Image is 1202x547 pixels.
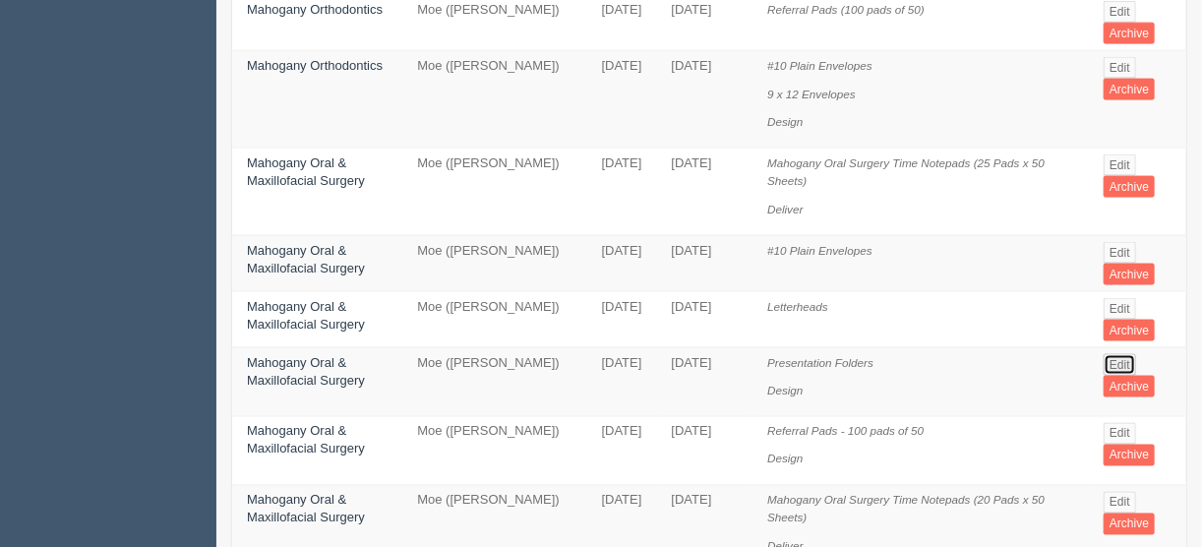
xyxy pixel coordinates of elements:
[1104,445,1155,466] a: Archive
[247,2,383,17] a: Mahogany Orthodontics
[587,416,657,485] td: [DATE]
[247,424,365,457] a: Mahogany Oral & Maxillofacial Surgery
[587,148,657,235] td: [DATE]
[402,347,586,416] td: Moe ([PERSON_NAME])
[1104,492,1136,514] a: Edit
[247,355,365,389] a: Mahogany Oral & Maxillofacial Surgery
[767,244,872,257] i: #10 Plain Envelopes
[1104,423,1136,445] a: Edit
[1104,242,1136,264] a: Edit
[1104,354,1136,376] a: Edit
[657,416,753,485] td: [DATE]
[587,291,657,347] td: [DATE]
[767,88,856,100] i: 9 x 12 Envelopes
[767,384,803,396] i: Design
[657,148,753,235] td: [DATE]
[1104,1,1136,23] a: Edit
[247,243,365,276] a: Mahogany Oral & Maxillofacial Surgery
[587,235,657,291] td: [DATE]
[402,235,586,291] td: Moe ([PERSON_NAME])
[767,356,873,369] i: Presentation Folders
[1104,79,1155,100] a: Archive
[1104,298,1136,320] a: Edit
[1104,23,1155,44] a: Archive
[1104,57,1136,79] a: Edit
[767,203,803,215] i: Deliver
[767,59,872,72] i: #10 Plain Envelopes
[657,235,753,291] td: [DATE]
[587,347,657,416] td: [DATE]
[402,148,586,235] td: Moe ([PERSON_NAME])
[247,58,383,73] a: Mahogany Orthodontics
[1104,320,1155,341] a: Archive
[1104,176,1155,198] a: Archive
[1104,376,1155,397] a: Archive
[587,51,657,149] td: [DATE]
[657,51,753,149] td: [DATE]
[402,51,586,149] td: Moe ([PERSON_NAME])
[1104,154,1136,176] a: Edit
[767,453,803,465] i: Design
[402,416,586,485] td: Moe ([PERSON_NAME])
[1104,514,1155,535] a: Archive
[767,3,925,16] i: Referral Pads (100 pads of 50)
[767,425,924,438] i: Referral Pads - 100 pads of 50
[767,156,1045,188] i: Mahogany Oral Surgery Time Notepads (25 Pads x 50 Sheets)
[247,493,365,526] a: Mahogany Oral & Maxillofacial Surgery
[247,299,365,333] a: Mahogany Oral & Maxillofacial Surgery
[657,347,753,416] td: [DATE]
[402,291,586,347] td: Moe ([PERSON_NAME])
[767,300,828,313] i: Letterheads
[1104,264,1155,285] a: Archive
[657,291,753,347] td: [DATE]
[767,115,803,128] i: Design
[767,494,1045,525] i: Mahogany Oral Surgery Time Notepads (20 Pads x 50 Sheets)
[247,155,365,189] a: Mahogany Oral & Maxillofacial Surgery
